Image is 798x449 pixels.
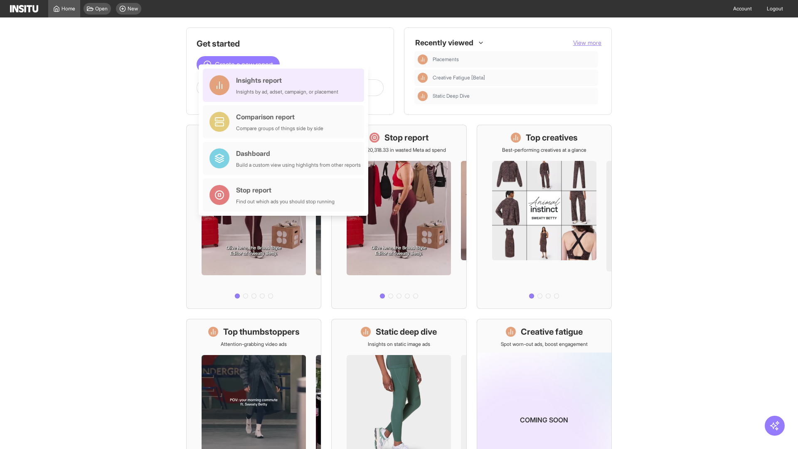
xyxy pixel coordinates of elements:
span: Create a new report [215,59,273,69]
div: Insights [418,91,428,101]
div: Compare groups of things side by side [236,125,323,132]
a: What's live nowSee all active ads instantly [186,125,321,309]
div: Insights by ad, adset, campaign, or placement [236,89,338,95]
div: Comparison report [236,112,323,122]
div: Insights report [236,75,338,85]
span: Static Deep Dive [433,93,595,99]
span: Home [62,5,75,12]
span: New [128,5,138,12]
span: View more [573,39,601,46]
span: Static Deep Dive [433,93,470,99]
div: Find out which ads you should stop running [236,198,335,205]
div: Build a custom view using highlights from other reports [236,162,361,168]
p: Save £20,318.33 in wasted Meta ad spend [352,147,446,153]
div: Stop report [236,185,335,195]
span: Open [95,5,108,12]
p: Insights on static image ads [368,341,430,348]
h1: Top creatives [526,132,578,143]
span: Placements [433,56,595,63]
h1: Top thumbstoppers [223,326,300,338]
h1: Get started [197,38,384,49]
span: Creative Fatigue [Beta] [433,74,485,81]
a: Top creativesBest-performing creatives at a glance [477,125,612,309]
div: Insights [418,54,428,64]
a: Stop reportSave £20,318.33 in wasted Meta ad spend [331,125,466,309]
div: Insights [418,73,428,83]
h1: Static deep dive [376,326,437,338]
button: Create a new report [197,56,280,73]
p: Attention-grabbing video ads [221,341,287,348]
span: Creative Fatigue [Beta] [433,74,595,81]
p: Best-performing creatives at a glance [502,147,586,153]
span: Placements [433,56,459,63]
div: Dashboard [236,148,361,158]
img: Logo [10,5,38,12]
button: View more [573,39,601,47]
h1: Stop report [384,132,429,143]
